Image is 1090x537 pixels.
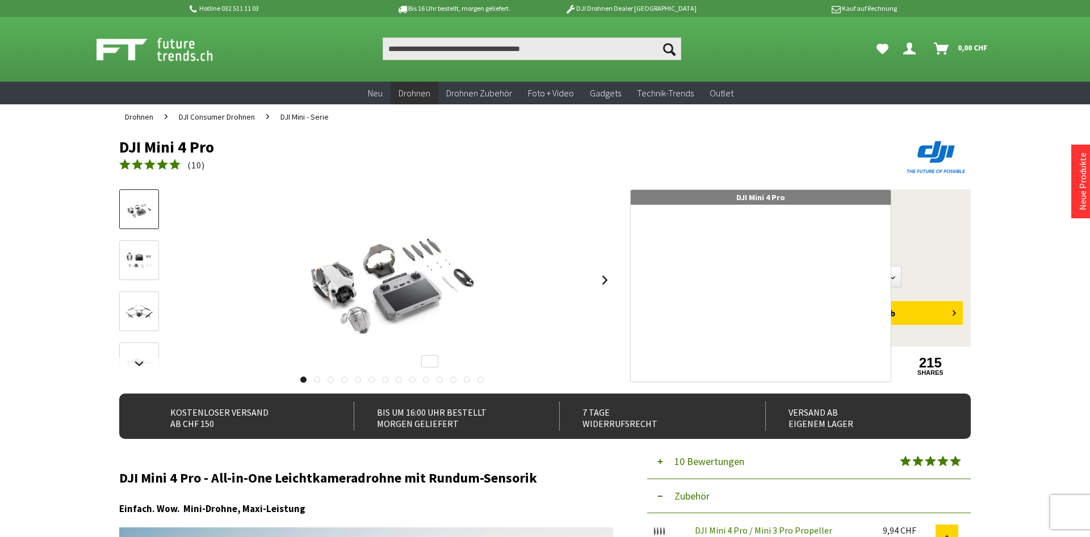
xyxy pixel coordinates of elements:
p: Hotline 032 511 11 03 [187,2,364,15]
a: Foto + Video [520,82,582,105]
span: Technik-Trends [637,87,694,99]
span: Drohnen [125,112,153,122]
button: 10 Bewertungen [647,445,971,479]
a: Meine Favoriten [871,37,894,60]
a: DJI Mini 4 Pro / Mini 3 Pro Propeller [695,525,832,536]
a: Drohnen [119,104,159,129]
span: Drohnen Zubehör [446,87,512,99]
a: DJI Mini - Serie [275,104,334,129]
div: Bis um 16:00 Uhr bestellt Morgen geliefert [354,402,535,430]
span: DJI Consumer Drohnen [179,112,255,122]
a: Gadgets [582,82,629,105]
img: DJI [903,138,971,176]
img: Vorschau: DJI Mini 4 Pro [123,197,156,223]
span: Outlet [710,87,733,99]
div: 7 Tage Widerrufsrecht [559,402,740,430]
button: Suchen [657,37,681,60]
span: DJI Mini - Serie [280,112,329,122]
span: DJI Mini 4 Pro [736,192,785,202]
button: Zubehör [647,479,971,513]
span: 10 [191,159,202,171]
span: Neu [368,87,383,99]
a: 215 [891,357,970,369]
a: (10) [119,158,205,172]
span: Foto + Video [528,87,574,99]
a: Dein Konto [899,37,925,60]
a: Technik-Trends [629,82,702,105]
span: ( ) [187,159,205,171]
h2: DJI Mini 4 Pro - All-in-One Leichtkameradrohne mit Rundum-Sensorik [119,471,613,485]
div: 9,94 CHF [883,525,936,536]
a: Drohnen [391,82,438,105]
h3: Einfach. Wow. Mini-Drohne, Maxi-Leistung [119,501,613,516]
div: Kostenloser Versand ab CHF 150 [148,402,329,430]
a: Drohnen Zubehör [438,82,520,105]
a: Warenkorb [929,37,993,60]
span: 0,00 CHF [958,39,988,57]
img: Shop Futuretrends - zur Startseite wechseln [97,35,238,64]
span: Drohnen [399,87,430,99]
a: Neue Produkte [1077,153,1088,210]
a: Outlet [702,82,741,105]
a: shares [891,369,970,377]
h1: DJI Mini 4 Pro [119,138,800,155]
p: Kauf auf Rechnung [719,2,896,15]
div: Versand ab eigenem Lager [765,402,946,430]
a: DJI Consumer Drohnen [173,104,261,129]
span: Gadgets [590,87,621,99]
p: DJI Drohnen Dealer [GEOGRAPHIC_DATA] [542,2,719,15]
a: Neu [360,82,391,105]
img: DJI Mini 4 Pro [278,189,505,371]
input: Produkt, Marke, Kategorie, EAN, Artikelnummer… [383,37,681,60]
p: Bis 16 Uhr bestellt, morgen geliefert. [364,2,542,15]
